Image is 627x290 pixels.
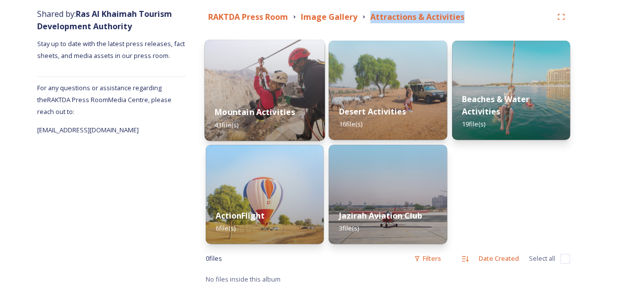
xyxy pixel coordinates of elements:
div: Filters [409,249,446,268]
span: [EMAIL_ADDRESS][DOMAIN_NAME] [37,125,139,134]
span: 0 file s [206,254,222,263]
div: Date Created [474,249,524,268]
img: af447912-c027-4d5b-93a6-bb01121715f7.jpg [206,145,324,244]
strong: Ras Al Khaimah Tourism Development Authority [37,8,172,32]
strong: Mountain Activities [215,107,295,117]
span: 19 file(s) [462,119,485,128]
span: Select all [529,254,555,263]
strong: Jazirah Aviation Club [339,210,422,221]
strong: Image Gallery [301,11,357,22]
strong: ActionFlight [216,210,265,221]
span: For any questions or assistance regarding the RAKTDA Press Room Media Centre, please reach out to: [37,83,171,116]
strong: Desert Activities [339,106,405,117]
img: 6b2c4cc9-34ae-45d0-992d-9f5eeab804f7.jpg [205,40,325,141]
span: 43 file(s) [215,120,238,129]
span: 6 file(s) [216,224,235,232]
span: No files inside this album [206,275,281,284]
img: 09aba9f7-0748-4e8a-aa9b-52222beda88b.jpg [452,41,570,140]
img: 60d4f6c1-2867-46ef-95ec-9cc73c151bde.jpg [329,145,447,244]
span: 3 file(s) [339,224,358,232]
span: Stay up to date with the latest press releases, fact sheets, and media assets in our press room. [37,39,186,60]
strong: RAKTDA Press Room [208,11,288,22]
span: 16 file(s) [339,119,362,128]
span: Shared by: [37,8,172,32]
strong: Attractions & Activities [370,11,464,22]
strong: Beaches & Water Activities [462,94,529,117]
img: dc339aa7-6091-408e-a667-f6bd0e4f8585.jpg [329,41,447,140]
